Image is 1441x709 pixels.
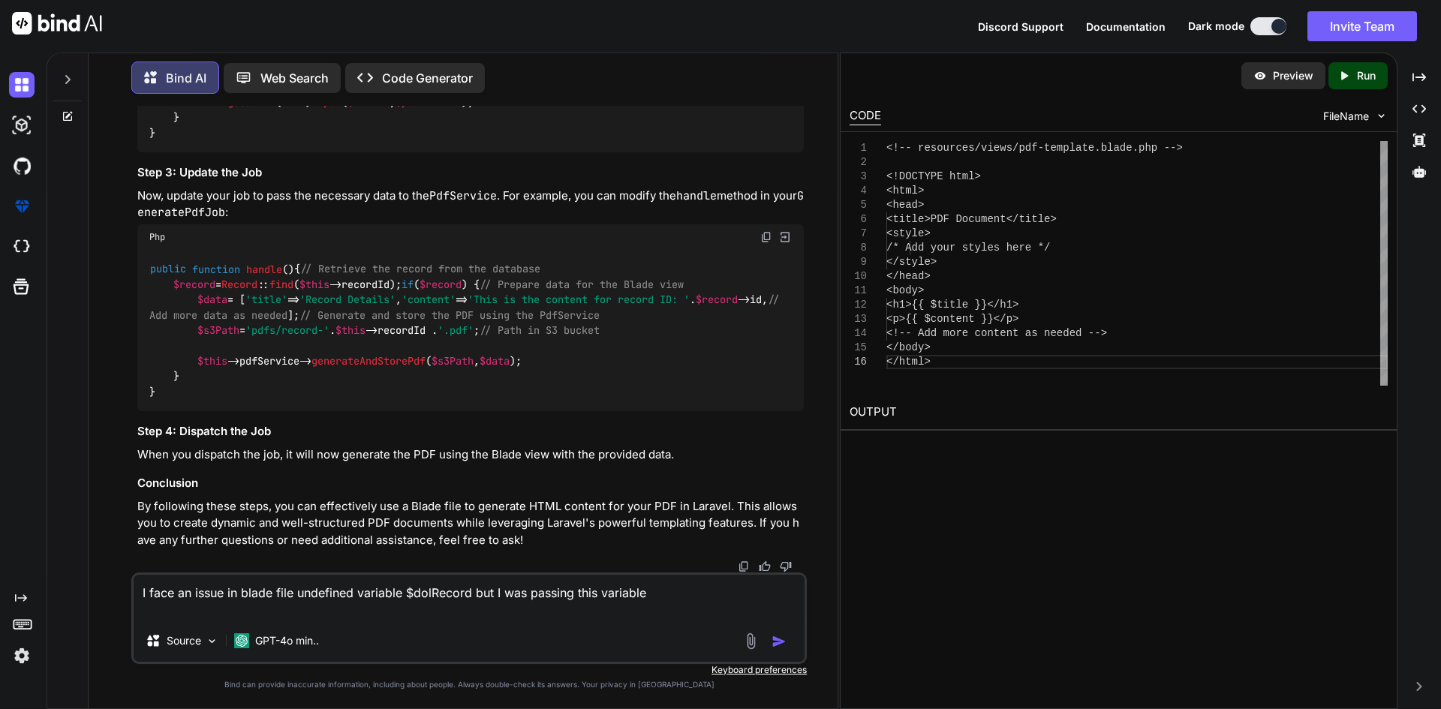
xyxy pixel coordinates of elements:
code: { = :: ( ->recordId); ( ) { = [ => , => . ->id, ]; = . ->recordId . ; ->pdfService-> ( , ); } } [149,261,786,399]
img: GPT-4o mini [234,633,249,648]
span: <p>{{ $content }}</p> [886,313,1018,325]
span: // Prepare data for the Blade view [480,278,684,291]
span: generateAndStorePdf [311,354,426,368]
span: $this [197,354,227,368]
img: settings [9,643,35,668]
img: attachment [742,632,760,650]
div: 12 [850,298,867,312]
img: githubDark [9,153,35,179]
span: FileName [1323,109,1369,124]
span: <style> [886,227,931,239]
img: icon [772,634,787,649]
p: Now, update your job to pass the necessary data to the . For example, you can modify the method i... [137,188,804,221]
div: 14 [850,326,867,341]
div: 10 [850,269,867,284]
span: Record [221,278,257,291]
code: GeneratePdfJob [137,188,804,221]
div: 1 [850,141,867,155]
span: </html> [886,356,931,368]
div: 4 [850,184,867,198]
div: 11 [850,284,867,298]
span: $this [335,323,366,337]
span: if [402,278,414,291]
img: preview [1253,69,1267,83]
span: </style> [886,256,937,268]
span: 'Record Details' [299,293,396,307]
div: 7 [850,227,867,241]
img: darkChat [9,72,35,98]
span: 'content' [402,293,456,307]
span: 'This is the content for record ID: ' [468,293,690,307]
span: Discord Support [978,20,1063,33]
span: Dark mode [1188,19,1244,34]
span: $s3Path [432,354,474,368]
button: Documentation [1086,19,1166,35]
span: 'title' [245,293,287,307]
span: $data [480,354,510,368]
span: <!-- Add more content as needed --> [886,327,1107,339]
p: GPT-4o min.. [255,633,319,648]
span: <body> [886,284,924,296]
div: 3 [850,170,867,184]
span: '.pdf' [438,323,474,337]
h3: Step 3: Update the Job [137,164,804,182]
p: Preview [1273,68,1313,83]
p: Code Generator [382,69,473,87]
p: Bind AI [166,69,206,87]
span: </head> [886,270,931,282]
div: 8 [850,241,867,255]
div: 13 [850,312,867,326]
p: Bind can provide inaccurate information, including about people. Always double-check its answers.... [131,679,807,690]
img: Pick Models [206,635,218,647]
img: cloudideIcon [9,234,35,260]
span: Php [149,231,165,243]
h2: OUTPUT [841,395,1397,430]
h3: Conclusion [137,475,804,492]
div: 15 [850,341,867,355]
span: $record [173,278,215,291]
span: <!-- resources/views/pdf-template.blade.php --> [886,142,1183,154]
span: handle [246,263,282,276]
img: chevron down [1375,110,1388,122]
span: // Generate and store the PDF using the PdfService [299,308,600,322]
span: <title>PDF Document</title> [886,213,1057,225]
span: Documentation [1086,20,1166,33]
button: Discord Support [978,19,1063,35]
p: Source [167,633,201,648]
div: 6 [850,212,867,227]
img: premium [9,194,35,219]
p: Keyboard preferences [131,664,807,676]
img: dislike [780,560,792,572]
div: 5 [850,198,867,212]
span: $s3Path [197,323,239,337]
code: PdfService [429,188,497,203]
span: <html> [886,185,924,197]
span: $record [696,293,738,307]
span: 'pdfs/record-' [245,323,329,337]
span: $this [299,278,329,291]
span: <head> [886,199,924,211]
span: // Path in S3 bucket [480,323,600,337]
span: function [192,263,240,276]
span: find [269,278,293,291]
span: $data [197,293,227,307]
span: <h1>{{ $title }}</h1> [886,299,1018,311]
span: </body> [886,341,931,353]
img: darkAi-studio [9,113,35,138]
img: Bind AI [12,12,102,35]
code: handle [676,188,717,203]
div: 9 [850,255,867,269]
p: By following these steps, you can effectively use a Blade file to generate HTML content for your ... [137,498,804,549]
div: 16 [850,355,867,369]
div: CODE [850,107,881,125]
img: Open in Browser [778,230,792,244]
span: // Retrieve the record from the database [300,263,540,276]
span: $record [420,278,462,291]
textarea: I face an issue in blade file undefined variable $dolRecord but I was passing this variable [134,575,805,620]
span: ( ) [192,263,294,276]
div: 2 [850,155,867,170]
img: copy [738,560,750,572]
span: // Add more data as needed [149,293,786,322]
span: public [150,263,186,276]
p: Web Search [260,69,329,87]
